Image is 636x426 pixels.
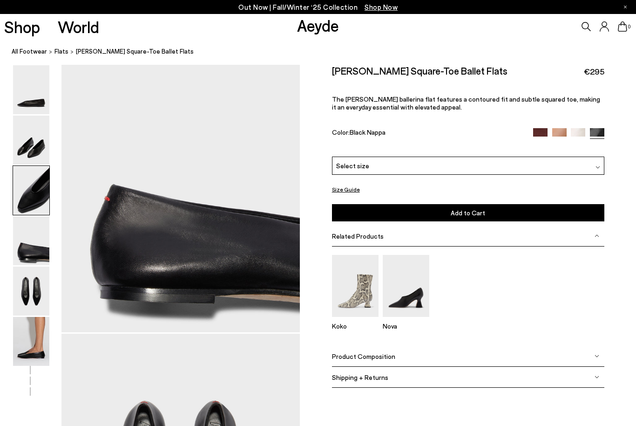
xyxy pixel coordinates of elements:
[332,95,600,111] span: The [PERSON_NAME] ballerina flat features a contoured fit and subtle squared toe, making it an ev...
[297,15,339,35] a: Aeyde
[13,317,49,366] img: Betty Square-Toe Ballet Flats - Image 6
[618,21,627,32] a: 0
[54,48,68,55] span: flats
[332,184,360,195] button: Size Guide
[584,66,604,77] span: €295
[332,352,395,360] span: Product Composition
[12,47,47,56] a: All Footwear
[332,322,379,330] p: Koko
[13,166,49,215] img: Betty Square-Toe Ballet Flats - Image 3
[13,116,49,165] img: Betty Square-Toe Ballet Flats - Image 2
[332,204,604,221] button: Add to Cart
[595,234,599,238] img: svg%3E
[332,65,507,76] h2: [PERSON_NAME] Square-Toe Ballet Flats
[332,232,384,240] span: Related Products
[13,267,49,316] img: Betty Square-Toe Ballet Flats - Image 5
[365,3,398,11] span: Navigate to /collections/new-in
[627,24,632,29] span: 0
[332,373,388,381] span: Shipping + Returns
[238,1,398,13] p: Out Now | Fall/Winter ‘25 Collection
[13,65,49,114] img: Betty Square-Toe Ballet Flats - Image 1
[12,39,636,65] nav: breadcrumb
[332,255,379,317] img: Koko Regal Heel Boots
[332,128,525,139] div: Color:
[4,19,40,35] a: Shop
[54,47,68,56] a: flats
[383,255,429,317] img: Nova Regal Pumps
[451,209,485,217] span: Add to Cart
[383,310,429,330] a: Nova Regal Pumps Nova
[383,322,429,330] p: Nova
[336,161,369,171] span: Select size
[595,375,599,379] img: svg%3E
[58,19,99,35] a: World
[13,216,49,265] img: Betty Square-Toe Ballet Flats - Image 4
[332,310,379,330] a: Koko Regal Heel Boots Koko
[76,47,194,56] span: [PERSON_NAME] Square-Toe Ballet Flats
[595,354,599,358] img: svg%3E
[350,128,386,136] span: Black Nappa
[595,165,600,170] img: svg%3E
